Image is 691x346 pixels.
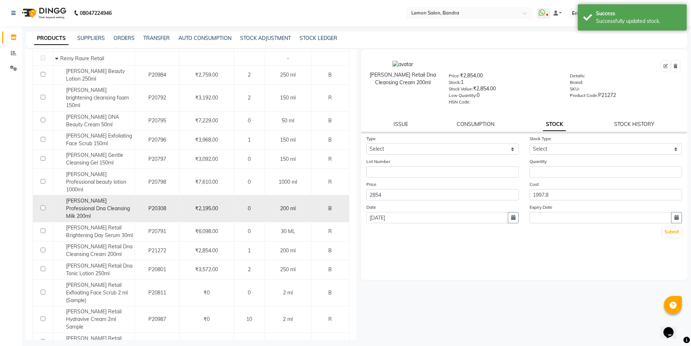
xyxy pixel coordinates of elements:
[328,94,332,101] span: R
[248,117,251,124] span: 0
[66,262,132,277] span: [PERSON_NAME] Retail Dna Tonic Lotion 250ml
[280,72,296,78] span: 250 ml
[530,135,551,142] label: Stock Type
[328,179,332,185] span: R
[246,316,252,322] span: 10
[392,61,413,68] img: avatar
[55,55,60,62] span: Collapse Row
[66,243,132,257] span: [PERSON_NAME] Retail Dna Cleansing Cream 200ml
[248,228,251,235] span: 0
[195,339,218,345] span: ₹5,675.00
[195,72,218,78] span: ₹2,759.00
[449,79,461,86] label: Stock:
[328,316,332,322] span: R
[328,205,332,212] span: B
[148,266,166,273] span: P20801
[148,316,166,322] span: P20987
[570,92,598,99] label: Product Code:
[449,91,559,102] div: 0
[66,87,129,109] span: [PERSON_NAME] brightening cleansing foam 150ml
[60,55,104,62] span: Remy Raure Retail
[328,228,332,235] span: R
[66,68,125,82] span: [PERSON_NAME] Beauty Lotion 250ml
[148,205,166,212] span: P20308
[280,247,296,254] span: 200 ml
[283,316,293,322] span: 2 ml
[66,171,126,193] span: [PERSON_NAME] Professional beauty lotion 1000ml
[18,3,68,23] img: logo
[248,179,251,185] span: 0
[449,92,477,99] label: Low Quantity:
[66,152,123,166] span: [PERSON_NAME] Gentle Cleansing Gel 150ml
[203,289,210,296] span: ₹0
[280,137,296,143] span: 150 ml
[148,179,166,185] span: P20798
[195,156,218,162] span: ₹3,092.00
[663,227,681,237] button: Submit
[281,339,294,345] span: 50 ml
[148,72,166,78] span: P20984
[366,158,390,165] label: Lot Number
[287,55,289,62] span: -
[366,135,376,142] label: Type
[148,228,166,235] span: P20791
[570,91,680,102] div: P21272
[195,247,218,254] span: ₹2,854.00
[543,118,566,131] a: STOCK
[530,204,552,211] label: Expiry Date
[66,224,133,239] span: [PERSON_NAME] Retail Brightening Day Serum 30ml
[394,121,408,127] a: ISSUE
[66,282,128,304] span: [PERSON_NAME] Retail Exfloating Face Scrub 2 ml (Sample)
[203,316,210,322] span: ₹0
[280,266,296,273] span: 250 ml
[281,228,295,235] span: 30 ML
[449,99,470,105] label: HSN Code:
[195,137,218,143] span: ₹3,968.00
[195,179,218,185] span: ₹7,610.00
[148,94,166,101] span: P20792
[449,78,559,89] div: 1
[596,10,681,17] div: Success
[530,158,547,165] label: Quantity
[248,205,251,212] span: 0
[148,156,166,162] span: P20797
[279,179,297,185] span: 1000 ml
[195,266,218,273] span: ₹3,572.00
[449,86,473,92] label: Stock Value:
[570,73,585,79] label: Details:
[240,35,291,41] a: STOCK ADJUSTMENT
[328,156,332,162] span: R
[328,266,332,273] span: B
[66,198,130,219] span: [PERSON_NAME] Professional Dna Cleansing Milk 200ml
[148,117,166,124] span: P20795
[570,79,583,86] label: Brand:
[614,121,654,127] a: STOCK HISTORY
[248,247,251,254] span: 1
[328,137,332,143] span: B
[457,121,494,127] a: CONSUMPTION
[248,266,251,273] span: 2
[248,339,251,345] span: 2
[300,35,337,41] a: STOCK LEDGER
[195,205,218,212] span: ₹2,195.00
[328,289,332,296] span: B
[328,72,332,78] span: B
[66,308,122,330] span: [PERSON_NAME] Retail Hydravive Cream 2ml Sample
[280,205,296,212] span: 200 ml
[449,72,559,82] div: ₹2,854.00
[368,71,438,86] div: [PERSON_NAME] Retail Dna Cleansing Cream 200ml
[366,181,377,188] label: Price
[570,86,580,92] label: SKU:
[280,94,296,101] span: 150 ml
[661,317,684,339] iframe: chat widget
[80,3,112,23] b: 08047224946
[148,289,166,296] span: P20811
[328,247,332,254] span: B
[66,114,119,128] span: [PERSON_NAME] DNA Beauty Cream 50ml
[280,156,296,162] span: 150 ml
[366,204,376,211] label: Date
[248,289,251,296] span: 0
[148,247,166,254] span: P21272
[283,289,293,296] span: 2 ml
[148,339,166,345] span: P20985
